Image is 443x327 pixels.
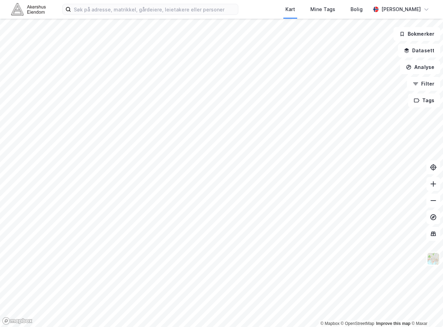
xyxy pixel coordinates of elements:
div: [PERSON_NAME] [381,5,421,14]
div: Bolig [351,5,363,14]
img: akershus-eiendom-logo.9091f326c980b4bce74ccdd9f866810c.svg [11,3,46,15]
div: Kart [285,5,295,14]
button: Datasett [398,44,440,58]
a: Mapbox homepage [2,317,33,325]
div: Mine Tags [310,5,335,14]
button: Analyse [400,60,440,74]
input: Søk på adresse, matrikkel, gårdeiere, leietakere eller personer [71,4,238,15]
div: Kontrollprogram for chat [408,294,443,327]
button: Tags [408,94,440,107]
a: Improve this map [376,321,410,326]
iframe: Chat Widget [408,294,443,327]
button: Filter [407,77,440,91]
a: Mapbox [320,321,339,326]
button: Bokmerker [393,27,440,41]
a: OpenStreetMap [341,321,374,326]
img: Z [427,252,440,265]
